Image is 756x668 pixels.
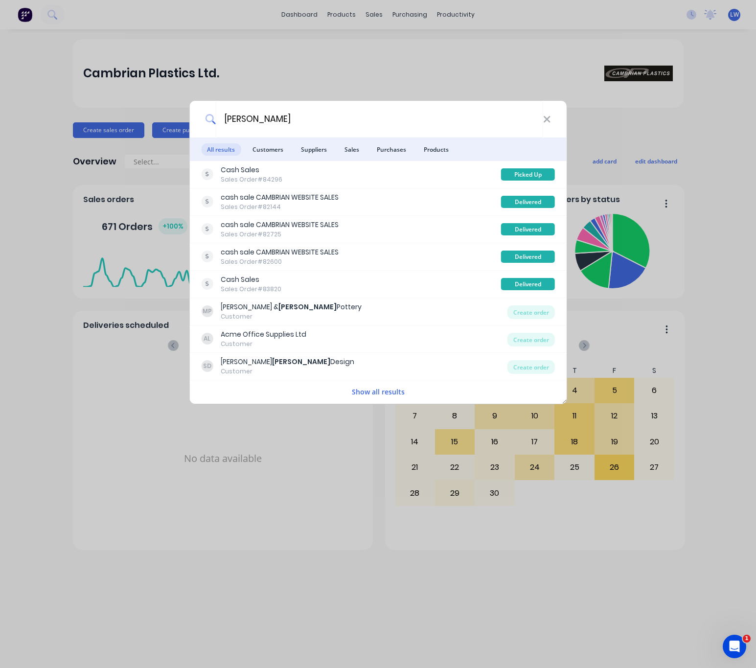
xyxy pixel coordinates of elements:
iframe: Intercom live chat [723,635,746,658]
div: Delivered [501,196,555,208]
b: [PERSON_NAME] [272,357,330,367]
span: Suppliers [295,143,333,156]
span: Sales [339,143,365,156]
span: Purchases [371,143,412,156]
div: MP [201,305,213,317]
input: Start typing a customer or supplier name to create a new order... [216,101,543,138]
div: SD [201,360,213,372]
div: Sales Order #82600 [221,257,339,266]
div: Delivered [501,223,555,235]
div: Sales Order #84296 [221,175,282,184]
div: Cash Sales [221,165,282,175]
div: Sales Order #82144 [221,203,339,211]
div: Sales Order #82725 [221,230,339,239]
div: Customer [221,312,362,321]
div: cash sale CAMBRIAN WEBSITE SALES [221,220,339,230]
b: [PERSON_NAME] [278,302,337,312]
div: Delivered [501,278,555,290]
div: Customer [221,367,354,376]
div: Create order [507,305,555,319]
div: Cash Sales [221,275,281,285]
div: cash sale CAMBRIAN WEBSITE SALES [221,247,339,257]
div: Sales Order #83820 [221,285,281,294]
span: 1 [743,635,751,643]
div: cash sale CAMBRIAN WEBSITE SALES [221,192,339,203]
button: Show all results [349,386,408,397]
div: AL [201,333,213,345]
div: Create order [507,333,555,346]
div: Customer [221,340,306,348]
div: [PERSON_NAME] Design [221,357,354,367]
div: Delivered [501,251,555,263]
div: [PERSON_NAME] & Pottery [221,302,362,312]
div: Acme Office Supplies Ltd [221,329,306,340]
span: Products [418,143,455,156]
div: Create order [507,360,555,374]
span: Customers [247,143,289,156]
div: Picked Up [501,168,555,181]
span: All results [201,143,241,156]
